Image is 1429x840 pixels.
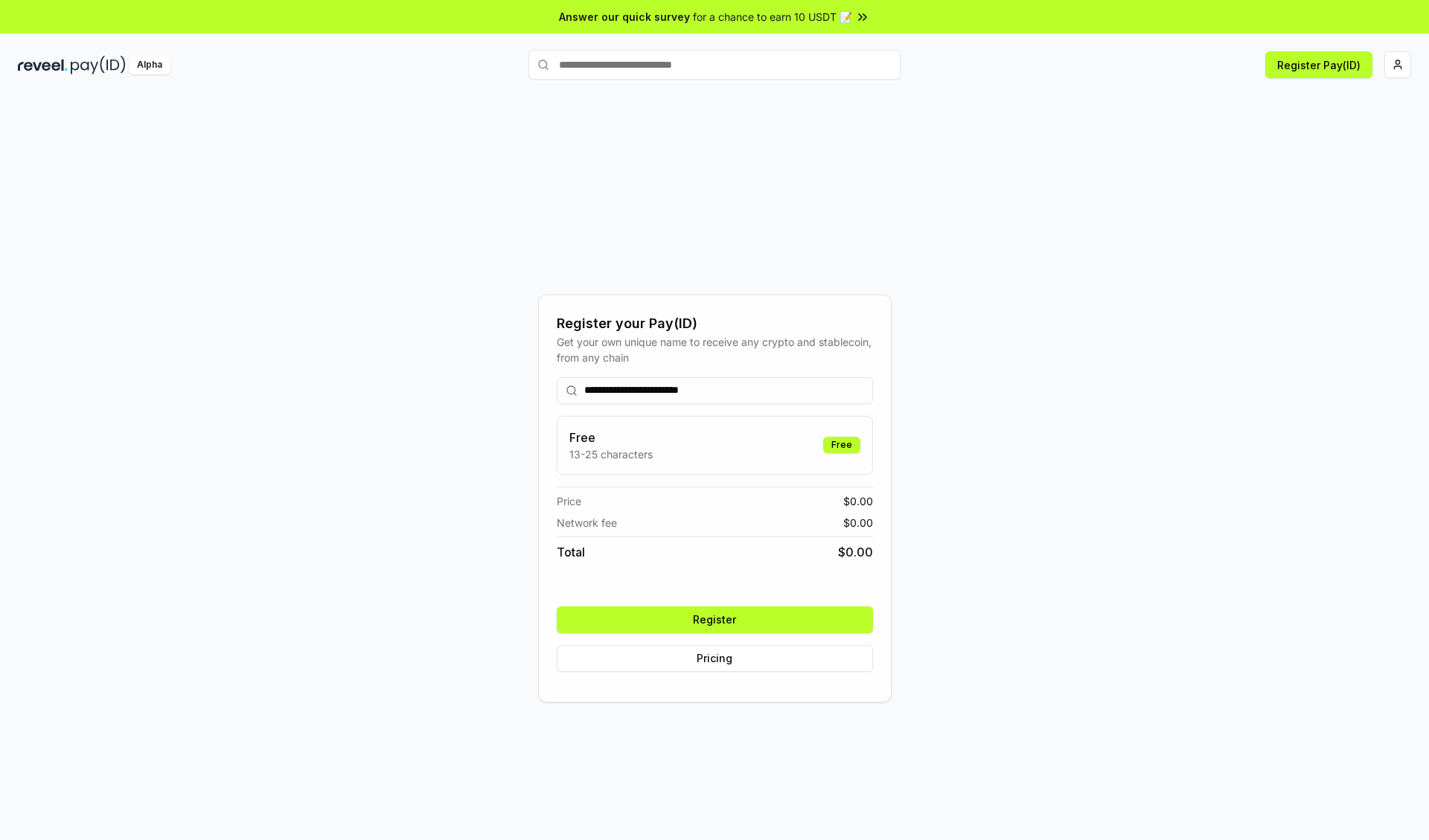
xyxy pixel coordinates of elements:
[843,493,873,509] span: $ 0.00
[129,56,170,74] div: Alpha
[1265,51,1372,78] button: Register Pay(ID)
[557,543,585,561] span: Total
[71,56,126,74] img: pay_id
[569,446,653,462] p: 13-25 characters
[557,645,873,672] button: Pricing
[838,543,873,561] span: $ 0.00
[693,9,852,25] span: for a chance to earn 10 USDT 📝
[18,56,68,74] img: reveel_dark
[557,334,873,365] div: Get your own unique name to receive any crypto and stablecoin, from any chain
[557,606,873,633] button: Register
[559,9,690,25] span: Answer our quick survey
[557,515,617,530] span: Network fee
[823,437,860,453] div: Free
[557,493,581,509] span: Price
[569,429,653,446] h3: Free
[557,313,873,334] div: Register your Pay(ID)
[843,515,873,530] span: $ 0.00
